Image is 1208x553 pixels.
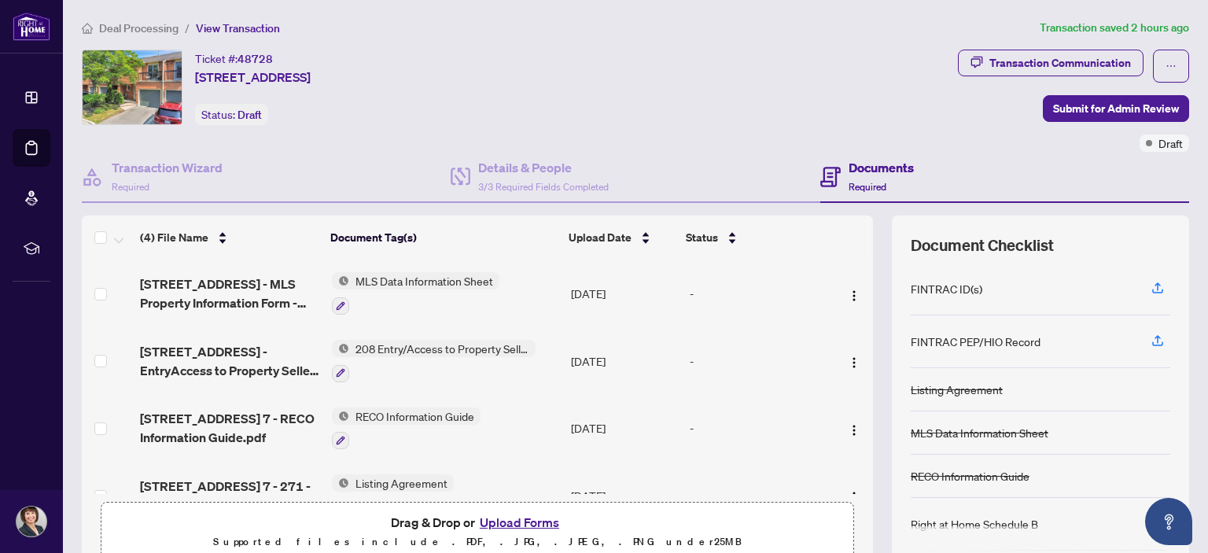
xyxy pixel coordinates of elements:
p: Supported files include .PDF, .JPG, .JPEG, .PNG under 25 MB [111,533,844,551]
img: Logo [848,289,860,302]
span: Status [686,229,718,246]
button: Logo [842,281,867,306]
img: Profile Icon [17,507,46,536]
span: [STREET_ADDRESS] 7 - 271 - Listing Agreement 819000.pdf [140,477,319,514]
span: 208 Entry/Access to Property Seller Acknowledgement [349,340,536,357]
span: Listing Agreement [349,474,454,492]
span: Submit for Admin Review [1053,96,1179,121]
th: Document Tag(s) [324,216,562,260]
button: Logo [842,415,867,441]
button: Upload Forms [475,512,564,533]
button: Logo [842,348,867,374]
div: FINTRAC PEP/HIO Record [911,333,1040,350]
img: IMG-40760025_1.jpg [83,50,182,124]
li: / [185,19,190,37]
div: - [690,487,825,504]
th: Status [679,216,827,260]
div: Transaction Communication [989,50,1131,76]
th: Upload Date [562,216,679,260]
button: Status IconRECO Information Guide [332,407,481,450]
div: - [690,285,825,302]
td: [DATE] [565,395,683,463]
article: Transaction saved 2 hours ago [1040,19,1189,37]
img: Status Icon [332,474,349,492]
span: 48728 [238,52,273,66]
span: [STREET_ADDRESS] [195,68,311,87]
img: Status Icon [332,407,349,425]
div: RECO Information Guide [911,467,1029,485]
td: [DATE] [565,260,683,327]
td: [DATE] [565,327,683,395]
img: Logo [848,356,860,369]
td: [DATE] [565,462,683,529]
span: MLS Data Information Sheet [349,272,499,289]
div: MLS Data Information Sheet [911,424,1048,441]
span: [STREET_ADDRESS] 7 - RECO Information Guide.pdf [140,409,319,447]
button: Submit for Admin Review [1043,95,1189,122]
button: Open asap [1145,498,1192,545]
div: Ticket #: [195,50,273,68]
h4: Documents [849,158,914,177]
span: Document Checklist [911,234,1054,256]
span: (4) File Name [140,229,208,246]
span: [STREET_ADDRESS] - MLS Property Information Form - Residential Sale and Lease.pdf [140,275,319,312]
button: Transaction Communication [958,50,1144,76]
span: Required [112,181,149,193]
span: Required [849,181,886,193]
div: - [690,352,825,370]
span: home [82,23,93,34]
span: ellipsis [1166,61,1177,72]
img: Status Icon [332,340,349,357]
span: RECO Information Guide [349,407,481,425]
span: 3/3 Required Fields Completed [478,181,609,193]
span: Deal Processing [99,21,179,35]
span: Upload Date [569,229,632,246]
div: FINTRAC ID(s) [911,280,982,297]
span: [STREET_ADDRESS] - EntryAccess to Property Seller Acknowledgement.pdf [140,342,319,380]
h4: Transaction Wizard [112,158,223,177]
h4: Details & People [478,158,609,177]
span: View Transaction [196,21,280,35]
button: Status IconMLS Data Information Sheet [332,272,499,315]
div: Status: [195,104,268,125]
img: logo [13,12,50,41]
div: - [690,419,825,437]
span: Draft [238,108,262,122]
span: Drag & Drop or [391,512,564,533]
button: Status Icon208 Entry/Access to Property Seller Acknowledgement [332,340,536,382]
th: (4) File Name [134,216,324,260]
button: Logo [842,483,867,508]
div: Listing Agreement [911,381,1003,398]
span: Draft [1158,135,1183,152]
button: Status IconListing Agreement [332,474,454,517]
img: Logo [848,491,860,503]
img: Status Icon [332,272,349,289]
div: Right at Home Schedule B [911,515,1038,533]
img: Logo [848,424,860,437]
